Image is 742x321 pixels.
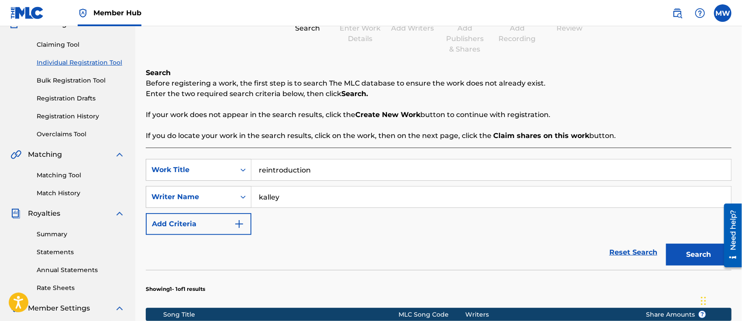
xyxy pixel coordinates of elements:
div: Work Title [151,165,230,175]
form: Search Form [146,159,732,270]
a: Rate Sheets [37,283,125,293]
div: MLC Song Code [399,310,466,319]
img: 9d2ae6d4665cec9f34b9.svg [234,219,244,229]
a: Annual Statements [37,266,125,275]
div: Help [691,4,709,22]
div: Enter Work Details [338,23,382,44]
div: Review [548,23,591,34]
a: Match History [37,189,125,198]
div: User Menu [714,4,732,22]
img: expand [114,208,125,219]
div: Drag [701,288,706,314]
strong: Search. [341,90,368,98]
strong: Claim shares on this work [493,131,589,140]
strong: Create New Work [355,110,420,119]
a: Overclaims Tool [37,130,125,139]
iframe: Resource Center [718,200,742,271]
div: Writer Name [151,192,230,202]
iframe: Chat Widget [698,279,742,321]
img: help [695,8,705,18]
div: Add Writers [391,23,434,34]
a: Matching Tool [37,171,125,180]
a: Bulk Registration Tool [37,76,125,85]
div: Add Publishers & Shares [443,23,487,55]
div: Writers [466,310,632,319]
a: Summary [37,230,125,239]
p: Enter the two required search criteria below, then click [146,89,732,99]
img: expand [114,149,125,160]
a: Individual Registration Tool [37,58,125,67]
span: Member Settings [28,303,90,314]
div: Song Title [163,310,398,319]
div: Search [286,23,330,34]
button: Search [666,244,732,266]
p: Showing 1 - 1 of 1 results [146,285,205,293]
img: Top Rightsholder [78,8,88,18]
img: expand [114,303,125,314]
a: Claiming Tool [37,40,125,49]
span: Royalties [28,208,60,219]
span: Matching [28,149,62,160]
img: Matching [10,149,21,160]
span: Member Hub [93,8,141,18]
p: Before registering a work, the first step is to search The MLC database to ensure the work does n... [146,78,732,89]
a: Registration Drafts [37,94,125,103]
p: If you do locate your work in the search results, click on the work, then on the next page, click... [146,131,732,141]
a: Public Search [669,4,686,22]
button: Add Criteria [146,213,251,235]
a: Reset Search [605,243,662,262]
img: Royalties [10,208,21,219]
img: MLC Logo [10,7,44,19]
p: If your work does not appear in the search results, click the button to continue with registration. [146,110,732,120]
span: Share Amounts [646,310,706,319]
img: search [672,8,683,18]
b: Search [146,69,171,77]
a: Statements [37,248,125,257]
a: Registration History [37,112,125,121]
div: Add Recording [495,23,539,44]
